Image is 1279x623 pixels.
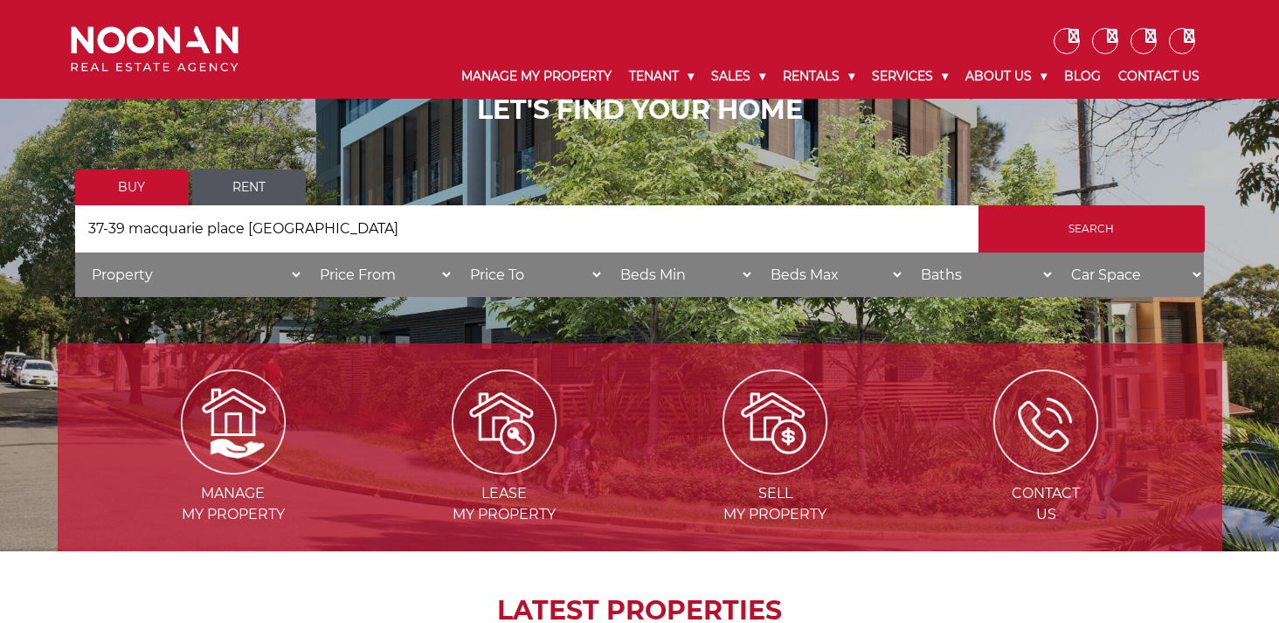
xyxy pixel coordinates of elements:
a: Tenant [620,54,702,99]
input: Search [978,205,1205,253]
a: Rentals [774,54,863,99]
h1: LET'S FIND YOUR HOME [75,94,1205,126]
a: Sales [702,54,774,99]
a: Contact Us [1110,54,1208,99]
span: Sell my Property [641,483,909,525]
a: Lease my property Leasemy Property [370,412,638,523]
img: ICONS [993,370,1098,474]
input: Search by suburb, postcode or area [75,205,978,253]
img: Noonan Real Estate Agency [71,26,239,73]
a: Rent [192,170,306,205]
a: Manage My Property [453,54,620,99]
img: Lease my property [452,370,557,474]
a: Blog [1055,54,1110,99]
span: Manage my Property [100,483,367,525]
span: Contact Us [912,483,1179,525]
img: Manage my Property [181,370,286,474]
img: Sell my property [722,370,827,474]
a: ICONS ContactUs [912,412,1179,523]
span: Lease my Property [370,483,638,525]
a: About Us [957,54,1055,99]
a: Sell my property Sellmy Property [641,412,909,523]
a: Services [863,54,957,99]
a: Buy [75,170,189,205]
a: Manage my Property Managemy Property [100,412,367,523]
